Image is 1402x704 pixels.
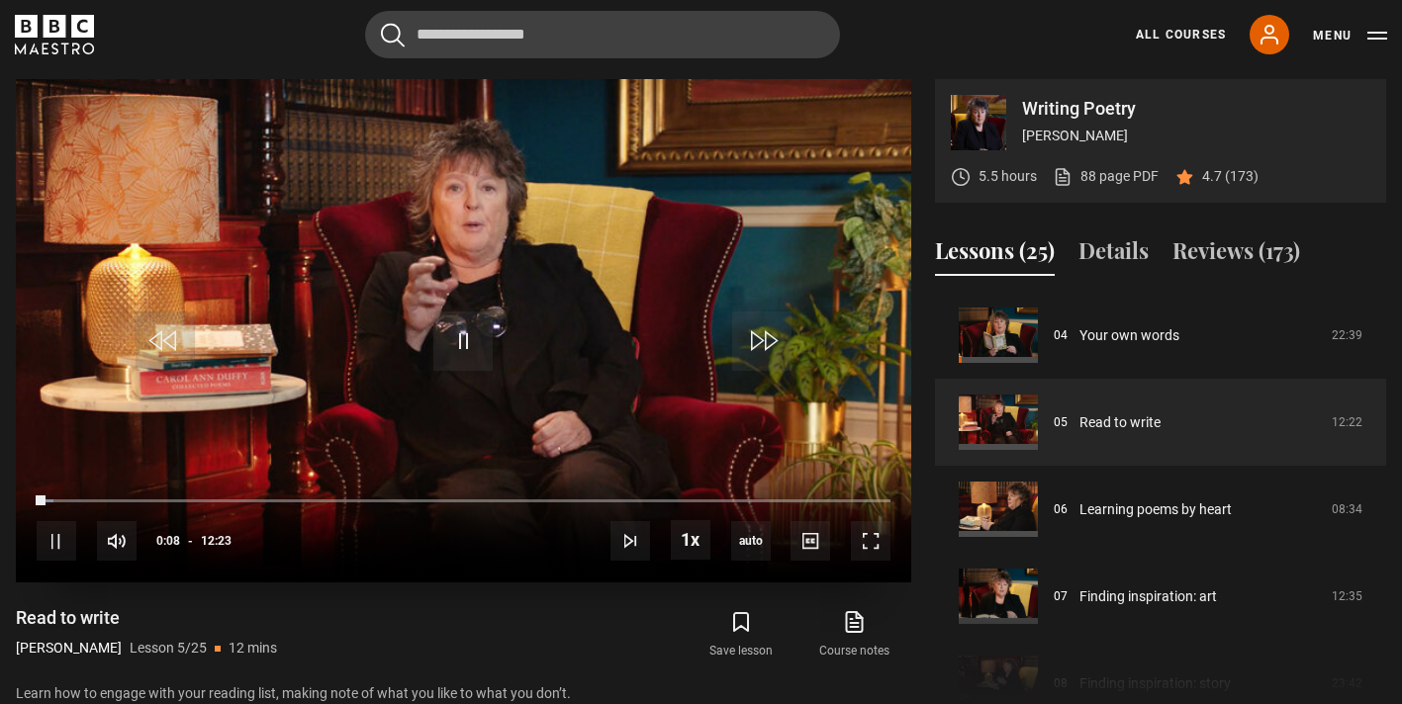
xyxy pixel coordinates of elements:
[935,234,1055,276] button: Lessons (25)
[1022,126,1370,146] p: [PERSON_NAME]
[1136,26,1226,44] a: All Courses
[16,606,277,630] h1: Read to write
[16,683,911,704] p: Learn how to engage with your reading list, making note of what you like to what you don’t.
[1079,325,1179,346] a: Your own words
[731,521,771,561] div: Current quality: 1080p
[1079,412,1161,433] a: Read to write
[1022,100,1370,118] p: Writing Poetry
[16,79,911,582] video-js: Video Player
[1079,499,1232,520] a: Learning poems by heart
[1313,26,1387,45] button: Toggle navigation
[229,638,277,659] p: 12 mins
[1078,234,1149,276] button: Details
[130,638,207,659] p: Lesson 5/25
[671,520,710,560] button: Playback Rate
[201,523,232,559] span: 12:23
[16,638,122,659] p: [PERSON_NAME]
[37,499,890,503] div: Progress Bar
[37,521,76,561] button: Pause
[610,521,650,561] button: Next Lesson
[791,521,830,561] button: Captions
[1202,166,1259,187] p: 4.7 (173)
[685,606,797,663] button: Save lesson
[188,534,193,548] span: -
[15,15,94,54] svg: BBC Maestro
[1053,166,1159,187] a: 88 page PDF
[381,23,405,47] button: Submit the search query
[1079,586,1217,607] a: Finding inspiration: art
[731,521,771,561] span: auto
[365,11,840,58] input: Search
[851,521,890,561] button: Fullscreen
[979,166,1037,187] p: 5.5 hours
[156,523,180,559] span: 0:08
[1172,234,1300,276] button: Reviews (173)
[798,606,911,663] a: Course notes
[97,521,137,561] button: Mute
